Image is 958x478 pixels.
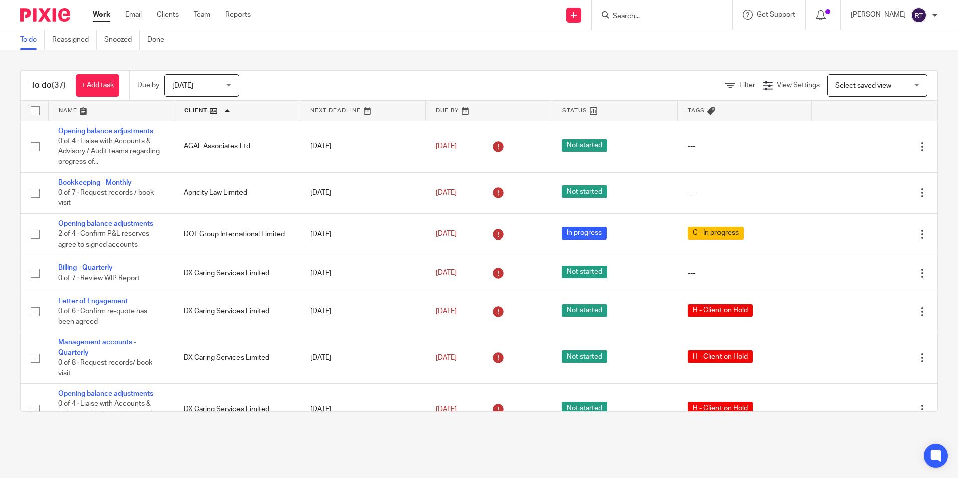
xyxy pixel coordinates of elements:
a: Snoozed [104,30,140,50]
p: Due by [137,80,159,90]
img: Pixie [20,8,70,22]
a: Clients [157,10,179,20]
a: Reassigned [52,30,97,50]
td: [DATE] [300,172,426,213]
a: Team [194,10,210,20]
span: Select saved view [835,82,891,89]
td: DX Caring Services Limited [174,255,300,291]
span: [DATE] [436,308,457,315]
span: Get Support [757,11,795,18]
a: + Add task [76,74,119,97]
span: [DATE] [436,406,457,413]
td: [DATE] [300,384,426,435]
input: Search [612,12,702,21]
td: DX Caring Services Limited [174,291,300,332]
span: Not started [562,350,607,363]
span: Not started [562,402,607,414]
td: [DATE] [300,214,426,255]
a: Email [125,10,142,20]
span: Not started [562,139,607,152]
span: [DATE] [436,354,457,361]
span: [DATE] [436,189,457,196]
span: [DATE] [436,270,457,277]
span: 2 of 4 · Confirm P&L reserves agree to signed accounts [58,231,149,249]
td: AGAF Associates Ltd [174,121,300,172]
td: DOT Group International Limited [174,214,300,255]
td: DX Caring Services Limited [174,384,300,435]
td: Apricity Law Limited [174,172,300,213]
span: H - Client on Hold [688,304,753,317]
a: Opening balance adjustments [58,390,153,397]
h1: To do [31,80,66,91]
a: Opening balance adjustments [58,220,153,227]
a: Billing - Quarterly [58,264,113,271]
td: [DATE] [300,332,426,384]
p: [PERSON_NAME] [851,10,906,20]
span: In progress [562,227,607,240]
span: H - Client on Hold [688,350,753,363]
span: Not started [562,266,607,278]
span: Not started [562,304,607,317]
span: C - In progress [688,227,744,240]
span: H - Client on Hold [688,402,753,414]
span: View Settings [777,82,820,89]
span: [DATE] [172,82,193,89]
td: [DATE] [300,121,426,172]
img: svg%3E [911,7,927,23]
span: Not started [562,185,607,198]
span: Filter [739,82,755,89]
span: 0 of 8 · Request records/ book visit [58,359,152,377]
div: --- [688,188,802,198]
span: 0 of 6 · Confirm re-quote has been agreed [58,308,147,325]
div: --- [688,141,802,151]
a: Work [93,10,110,20]
a: Letter of Engagement [58,298,128,305]
a: Done [147,30,172,50]
span: 0 of 4 · Liaise with Accounts & Advisory / Audit teams regarding progress of... [58,138,160,165]
td: DX Caring Services Limited [174,332,300,384]
span: 0 of 4 · Liaise with Accounts & Advisory / Audit teams regarding progress of... [58,401,160,428]
td: [DATE] [300,291,426,332]
a: Reports [225,10,251,20]
span: (37) [52,81,66,89]
a: To do [20,30,45,50]
a: Management accounts - Quarterly [58,339,136,356]
td: [DATE] [300,255,426,291]
span: Tags [688,108,705,113]
a: Opening balance adjustments [58,128,153,135]
span: [DATE] [436,143,457,150]
span: 0 of 7 · Review WIP Report [58,275,140,282]
div: --- [688,268,802,278]
span: [DATE] [436,231,457,238]
a: Bookkeeping - Monthly [58,179,132,186]
span: 0 of 7 · Request records / book visit [58,189,154,207]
